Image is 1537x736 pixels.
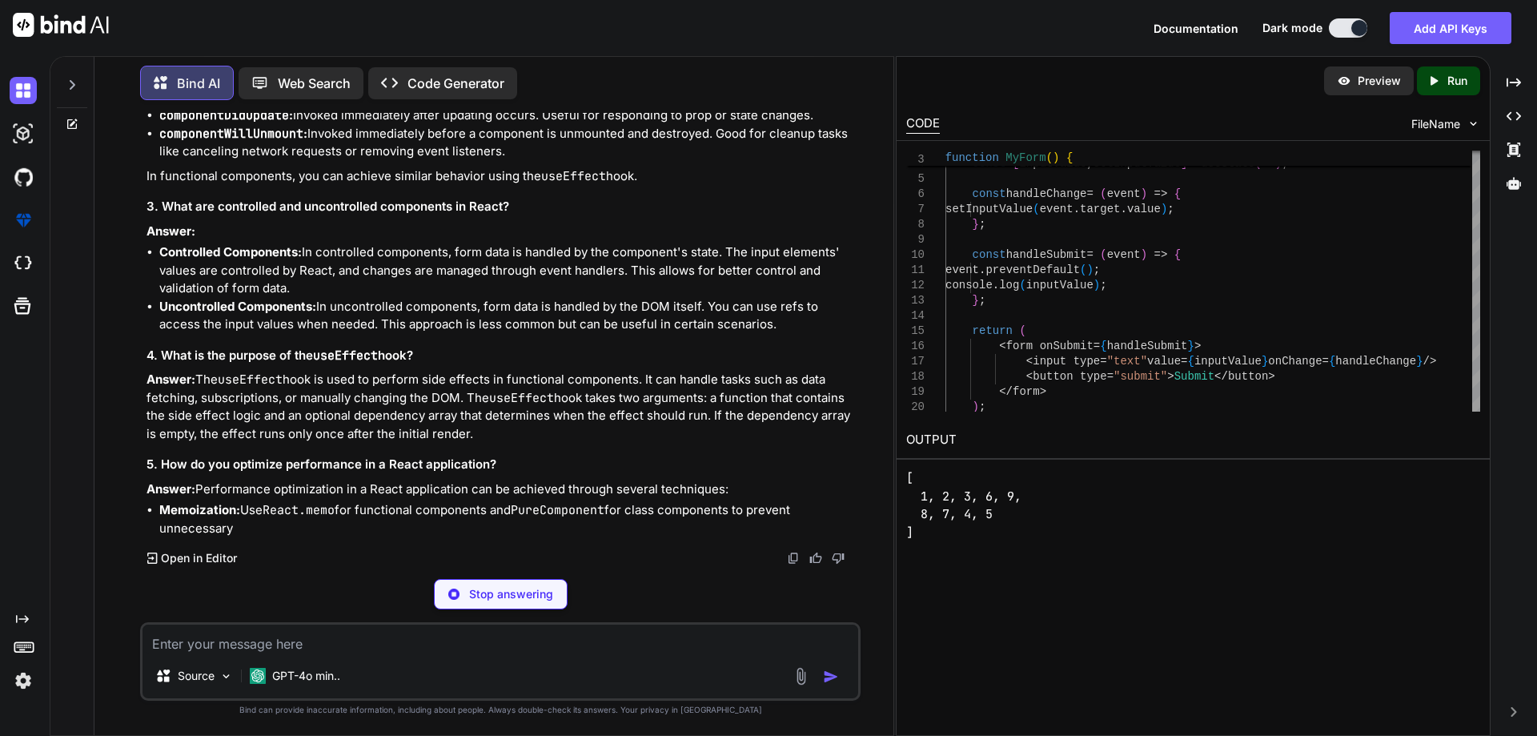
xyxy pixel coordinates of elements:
span: handleChange [1335,355,1416,368]
span: => [1154,248,1167,261]
span: = [1086,248,1093,261]
p: Open in Editor [161,550,237,566]
span: ( [1019,324,1025,337]
div: 11 [906,263,925,278]
img: darkChat [10,77,37,104]
div: 7 [906,202,925,217]
li: Invoked immediately before a component is unmounted and destroyed. Good for cleanup tasks like ca... [159,125,857,161]
span: > [1167,370,1174,383]
p: GPT-4o min.. [272,668,340,684]
strong: : [159,126,307,141]
code: componentWillUnmount [159,126,303,142]
img: like [809,552,822,565]
span: ) [1161,203,1167,215]
h3: 4. What is the purpose of the hook? [146,347,857,365]
span: </ [1214,370,1228,383]
span: } [1187,340,1194,352]
span: target [1080,203,1120,215]
span: ( [1019,279,1025,292]
code: useEffect [313,348,378,364]
span: ; [1167,203,1174,215]
span: const [972,248,1005,261]
span: form onSubmit [1005,340,1093,352]
strong: : [159,107,293,123]
span: = [1086,187,1093,200]
span: { [1174,248,1180,261]
span: button [1228,370,1268,383]
p: In controlled components, form data is handled by the component's state. The input elements' valu... [159,243,857,298]
strong: Uncontrolled Components: [159,299,316,314]
span: ) [972,400,978,413]
img: darkAi-studio [10,120,37,147]
span: } [972,218,978,231]
span: handleChange [1005,187,1086,200]
span: preventDefault [985,263,1080,276]
span: /> [1423,355,1436,368]
p: Run [1447,73,1467,89]
p: Source [178,668,215,684]
li: Invoked immediately after updating occurs. Useful for responding to prop or state changes. [159,107,857,125]
span: < [1025,355,1032,368]
span: input type [1033,355,1100,368]
code: PureComponent [511,502,604,518]
span: ; [979,218,985,231]
span: { [1066,151,1073,164]
span: { [1329,355,1335,368]
span: ; [1094,263,1100,276]
p: Bind can provide inaccurate information, including about people. Always double-check its answers.... [140,704,861,716]
span: button type [1033,370,1106,383]
img: attachment [792,667,810,686]
span: Dark mode [1262,20,1322,36]
p: Web Search [278,74,351,93]
span: function [945,151,999,164]
span: inputValue [1025,279,1093,292]
span: } [972,294,978,307]
span: > [1268,370,1274,383]
span: ) [1094,279,1100,292]
span: 3 [906,152,925,167]
p: Performance optimization in a React application can be achieved through several techniques: [146,481,857,499]
button: Add API Keys [1390,12,1511,44]
li: Use for functional components and for class components to prevent unnecessary [159,501,857,537]
span: ( [1046,151,1053,164]
span: } [1262,355,1268,368]
span: return [972,324,1012,337]
span: , [1086,157,1093,170]
img: cloudideIcon [10,250,37,277]
span: ( [1033,203,1039,215]
h2: OUTPUT [897,421,1490,459]
span: < [999,340,1005,352]
span: = [1322,355,1328,368]
code: React.memo [263,502,335,518]
span: => [1154,187,1167,200]
img: settings [10,667,37,694]
span: { [1174,187,1180,200]
code: useEffect [541,168,606,184]
span: log [999,279,1019,292]
div: 15 [906,324,925,339]
span: [ [1013,157,1019,170]
div: 8 [906,217,925,232]
p: Preview [1358,73,1401,89]
span: > [1039,385,1045,398]
span: ) [1274,157,1281,170]
div: 12 [906,278,925,293]
span: MyForm [1005,151,1045,164]
p: In uncontrolled components, form data is handled by the DOM itself. You can use refs to access th... [159,298,857,334]
h3: 3. What are controlled and uncontrolled components in React? [146,198,857,216]
span: handleSubmit [1005,248,1086,261]
span: ; [979,294,985,307]
span: = [1106,370,1113,383]
span: ; [1100,279,1106,292]
span: ; [1282,157,1288,170]
span: setInputValue [945,203,1033,215]
span: FileName [1411,116,1460,132]
pre: [ 1, 2, 3, 6, 9, 8, 7, 4, 5 ] [906,469,1480,541]
p: In functional components, you can achieve similar behavior using the hook. [146,167,857,186]
p: The hook is used to perform side effects in functional components. It can handle tasks such as da... [146,371,857,443]
span: value [1147,355,1181,368]
span: < [1025,370,1032,383]
div: 6 [906,187,925,202]
span: event [945,263,979,276]
span: inputValue [1194,355,1262,368]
